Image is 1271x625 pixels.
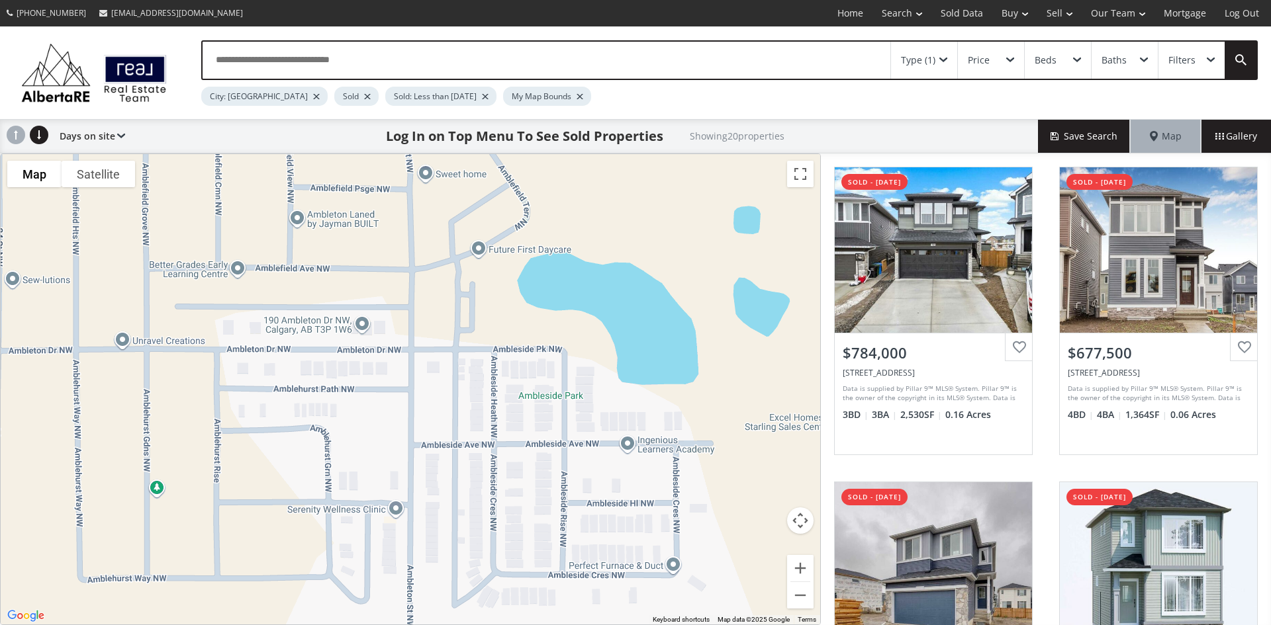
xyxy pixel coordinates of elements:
button: Toggle fullscreen view [787,161,814,187]
div: Filters [1168,56,1196,65]
span: Gallery [1215,130,1257,143]
button: Save Search [1038,120,1131,153]
span: Map data ©2025 Google [718,616,790,623]
div: Gallery [1201,120,1271,153]
button: Keyboard shortcuts [653,615,710,624]
a: Open this area in Google Maps (opens a new window) [4,607,48,624]
span: [EMAIL_ADDRESS][DOMAIN_NAME] [111,7,243,19]
div: My Map Bounds [503,87,591,106]
div: 14882 24 Street NW, Calgary, AB T3P2J9 [1068,367,1249,378]
a: sold - [DATE]$677,500[STREET_ADDRESS]Data is supplied by Pillar 9™ MLS® System. Pillar 9™ is the ... [1046,153,1271,468]
span: 3 BD [843,408,869,421]
h1: Log In on Top Menu To See Sold Properties [386,127,663,146]
div: Sold [334,87,379,106]
button: Zoom out [787,582,814,608]
div: $677,500 [1068,343,1249,363]
div: Baths [1102,56,1127,65]
div: Sold: Less than [DATE] [385,87,496,106]
button: Map camera controls [787,507,814,534]
span: 0.06 Acres [1170,408,1216,421]
img: Logo [15,40,173,106]
a: [EMAIL_ADDRESS][DOMAIN_NAME] [93,1,250,25]
span: [PHONE_NUMBER] [17,7,86,19]
span: 1,364 SF [1125,408,1167,421]
img: Google [4,607,48,624]
span: Map [1150,130,1182,143]
div: Beds [1035,56,1057,65]
div: Map [1131,120,1201,153]
span: 2,530 SF [900,408,942,421]
button: Show street map [7,161,62,187]
div: City: [GEOGRAPHIC_DATA] [201,87,328,106]
div: Days on site [53,120,125,153]
div: Data is supplied by Pillar 9™ MLS® System. Pillar 9™ is the owner of the copyright in its MLS® Sy... [1068,384,1246,403]
span: 0.16 Acres [945,408,991,421]
span: 4 BD [1068,408,1094,421]
div: Data is supplied by Pillar 9™ MLS® System. Pillar 9™ is the owner of the copyright in its MLS® Sy... [843,384,1021,403]
a: Terms [798,616,816,623]
span: 4 BA [1097,408,1122,421]
span: 3 BA [872,408,897,421]
div: Price [968,56,990,65]
a: sold - [DATE]$784,000[STREET_ADDRESS]Data is supplied by Pillar 9™ MLS® System. Pillar 9™ is the ... [821,153,1046,468]
div: Type (1) [901,56,935,65]
button: Zoom in [787,555,814,581]
button: Show satellite imagery [62,161,135,187]
div: 172 Ambleside Crescent NW, Calgary, AB T3P 1W3 [843,367,1024,378]
div: $784,000 [843,343,1024,363]
h2: Showing 20 properties [690,131,784,141]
